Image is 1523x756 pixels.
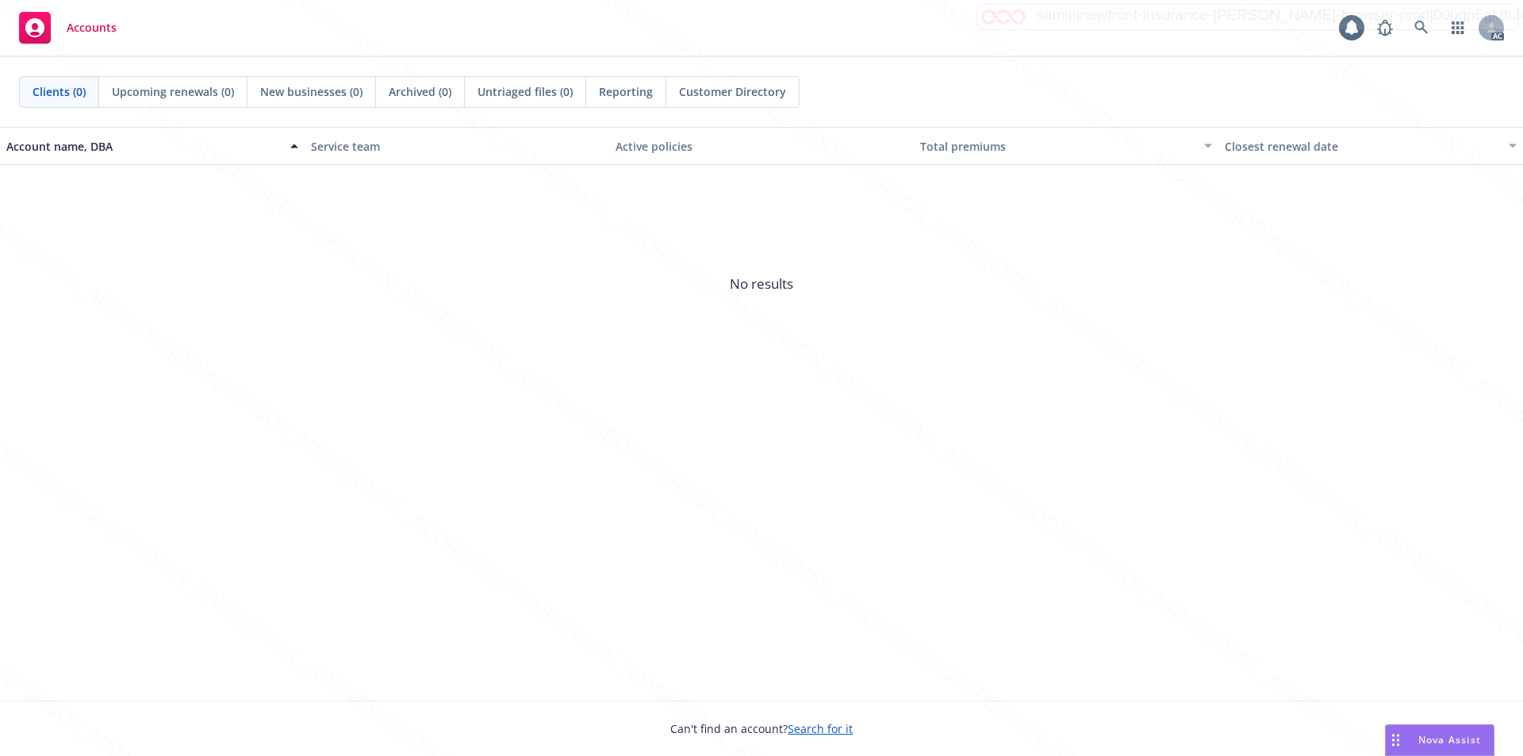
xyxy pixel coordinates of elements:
span: Accounts [67,21,117,34]
button: Closest renewal date [1218,127,1523,165]
button: Total premiums [914,127,1218,165]
div: Service team [311,138,603,155]
button: Service team [305,127,609,165]
div: Active policies [616,138,907,155]
button: Active policies [609,127,914,165]
a: Switch app [1442,12,1474,44]
div: Total premiums [920,138,1195,155]
span: New businesses (0) [260,83,363,100]
a: Search for it [788,721,853,736]
span: Can't find an account? [670,720,853,737]
span: Untriaged files (0) [478,83,573,100]
span: Reporting [599,83,653,100]
span: Archived (0) [389,83,451,100]
div: Account name, DBA [6,138,281,155]
span: Nova Assist [1418,733,1481,746]
a: Search [1406,12,1437,44]
a: Report a Bug [1369,12,1401,44]
a: Accounts [13,6,123,50]
span: Upcoming renewals (0) [112,83,234,100]
button: Nova Assist [1385,724,1494,756]
div: Drag to move [1386,725,1406,755]
span: Clients (0) [33,83,86,100]
span: Customer Directory [679,83,786,100]
div: Closest renewal date [1225,138,1499,155]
